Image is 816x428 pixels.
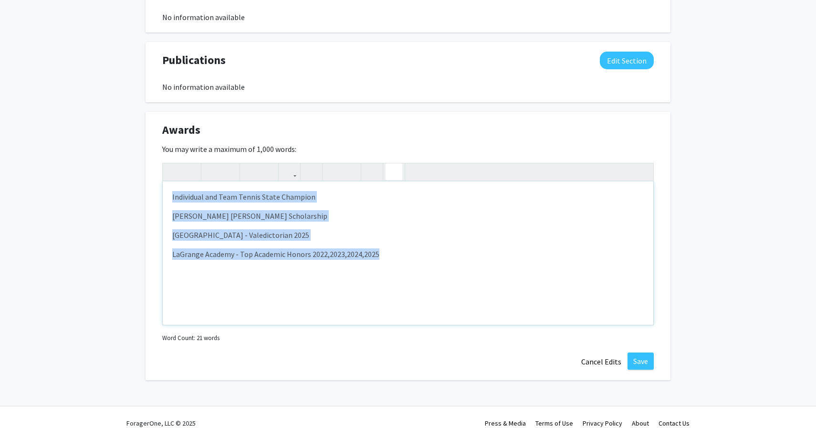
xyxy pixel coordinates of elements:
button: Subscript [259,163,276,180]
a: About [632,419,649,428]
button: Superscript [242,163,259,180]
span: [GEOGRAPHIC_DATA] - Valedictorian 2025 [172,230,309,240]
span: Awards [162,121,200,139]
button: Insert Image [303,163,320,180]
button: Unordered list [325,163,342,180]
button: Strong (Ctrl + B) [204,163,220,180]
p: Individual and Team Tennis State Champion [172,191,644,203]
iframe: Chat [7,385,41,421]
small: Word Count: 21 words [162,333,220,342]
div: Note to users with screen readers: Please deactivate our accessibility plugin for this page as it... [163,182,653,325]
a: Terms of Use [535,419,573,428]
button: Ordered list [342,163,358,180]
button: Fullscreen [634,163,651,180]
div: No information available [162,81,654,93]
button: Emphasis (Ctrl + I) [220,163,237,180]
button: Insert horizontal rule [386,163,402,180]
p: [PERSON_NAME] [PERSON_NAME] Scholarship [172,210,644,222]
button: Cancel Edits [575,353,628,371]
a: Press & Media [485,419,526,428]
a: Privacy Policy [583,419,622,428]
p: LaGrange Academy - Top Academic Honors 2022,2023,2024,2025 [172,248,644,260]
button: Edit Publications [600,52,654,69]
button: Remove format [364,163,380,180]
button: Save [628,353,654,370]
button: Undo (Ctrl + Z) [165,163,182,180]
a: Contact Us [659,419,690,428]
span: Publications [162,52,226,69]
label: You may write a maximum of 1,000 words: [162,143,296,155]
button: Redo (Ctrl + Y) [182,163,199,180]
button: Link [281,163,298,180]
div: No information available [162,11,654,23]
